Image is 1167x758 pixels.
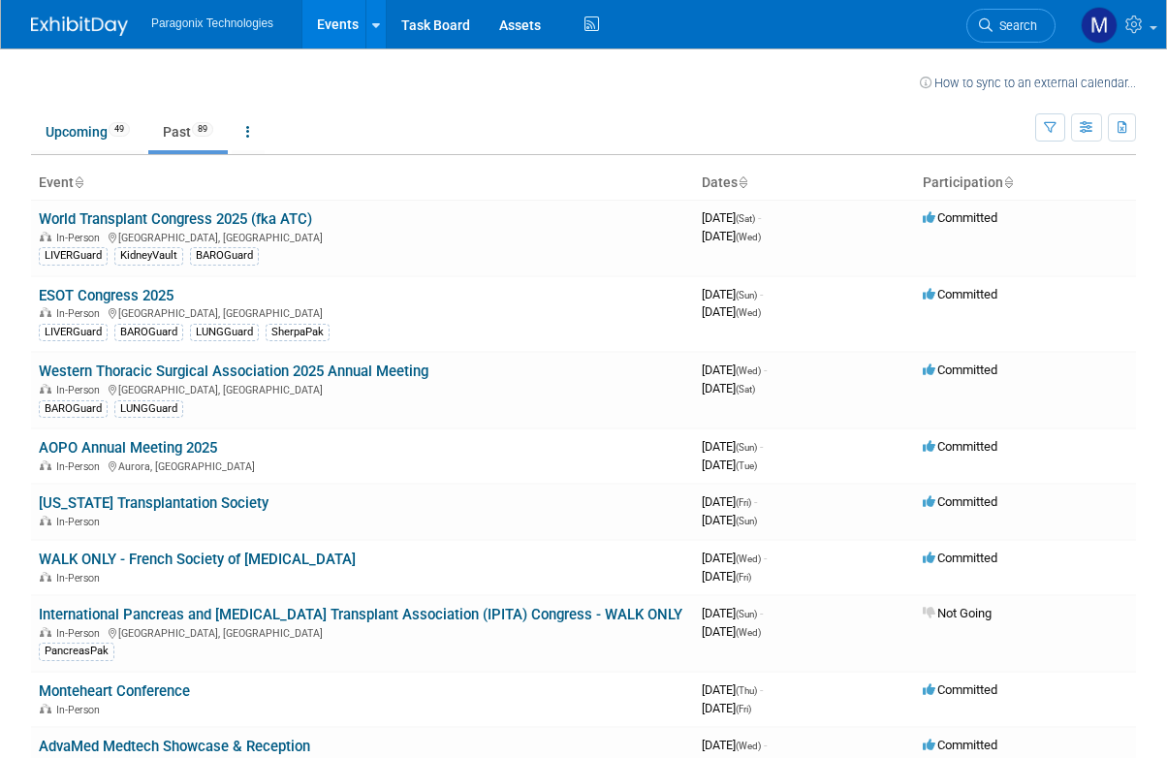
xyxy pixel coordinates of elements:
[31,167,694,200] th: Event
[702,494,757,509] span: [DATE]
[40,627,51,637] img: In-Person Event
[56,516,106,528] span: In-Person
[764,363,767,377] span: -
[39,287,173,304] a: ESOT Congress 2025
[702,513,757,527] span: [DATE]
[736,497,751,508] span: (Fri)
[923,606,992,620] span: Not Going
[114,247,183,265] div: KidneyVault
[736,516,757,526] span: (Sun)
[39,210,312,228] a: World Transplant Congress 2025 (fka ATC)
[736,290,757,300] span: (Sun)
[56,627,106,640] span: In-Person
[754,494,757,509] span: -
[760,287,763,301] span: -
[702,304,761,319] span: [DATE]
[915,167,1136,200] th: Participation
[923,210,997,225] span: Committed
[736,572,751,583] span: (Fri)
[56,572,106,584] span: In-Person
[736,232,761,242] span: (Wed)
[736,365,761,376] span: (Wed)
[923,287,997,301] span: Committed
[31,16,128,36] img: ExhibitDay
[39,458,686,473] div: Aurora, [GEOGRAPHIC_DATA]
[736,442,757,453] span: (Sun)
[760,682,763,697] span: -
[39,247,108,265] div: LIVERGuard
[736,553,761,564] span: (Wed)
[190,324,259,341] div: LUNGGuard
[39,624,686,640] div: [GEOGRAPHIC_DATA], [GEOGRAPHIC_DATA]
[56,232,106,244] span: In-Person
[702,624,761,639] span: [DATE]
[702,551,767,565] span: [DATE]
[56,384,106,396] span: In-Person
[923,738,997,752] span: Committed
[694,167,915,200] th: Dates
[702,606,763,620] span: [DATE]
[266,324,330,341] div: SherpaPak
[702,738,767,752] span: [DATE]
[39,738,310,755] a: AdvaMed Medtech Showcase & Reception
[56,704,106,716] span: In-Person
[40,460,51,470] img: In-Person Event
[39,494,268,512] a: [US_STATE] Transplantation Society
[39,439,217,457] a: AOPO Annual Meeting 2025
[760,439,763,454] span: -
[39,363,428,380] a: Western Thoracic Surgical Association 2025 Annual Meeting
[736,609,757,619] span: (Sun)
[151,16,273,30] span: Paragonix Technologies
[738,174,747,190] a: Sort by Start Date
[736,704,751,714] span: (Fri)
[923,363,997,377] span: Committed
[31,113,144,150] a: Upcoming49
[1003,174,1013,190] a: Sort by Participation Type
[702,287,763,301] span: [DATE]
[702,569,751,584] span: [DATE]
[40,572,51,582] img: In-Person Event
[736,627,761,638] span: (Wed)
[736,213,755,224] span: (Sat)
[702,229,761,243] span: [DATE]
[114,324,183,341] div: BAROGuard
[702,439,763,454] span: [DATE]
[702,210,761,225] span: [DATE]
[39,229,686,244] div: [GEOGRAPHIC_DATA], [GEOGRAPHIC_DATA]
[923,682,997,697] span: Committed
[39,551,356,568] a: WALK ONLY - French Society of [MEDICAL_DATA]
[1081,7,1118,44] img: Mary Jacoski
[192,122,213,137] span: 89
[923,551,997,565] span: Committed
[56,307,106,320] span: In-Person
[702,458,757,472] span: [DATE]
[702,701,751,715] span: [DATE]
[39,682,190,700] a: Monteheart Conference
[190,247,259,265] div: BAROGuard
[39,304,686,320] div: [GEOGRAPHIC_DATA], [GEOGRAPHIC_DATA]
[923,439,997,454] span: Committed
[40,307,51,317] img: In-Person Event
[56,460,106,473] span: In-Person
[74,174,83,190] a: Sort by Event Name
[39,400,108,418] div: BAROGuard
[736,460,757,471] span: (Tue)
[764,738,767,752] span: -
[736,685,757,696] span: (Thu)
[736,741,761,751] span: (Wed)
[39,381,686,396] div: [GEOGRAPHIC_DATA], [GEOGRAPHIC_DATA]
[109,122,130,137] span: 49
[40,232,51,241] img: In-Person Event
[736,384,755,395] span: (Sat)
[702,381,755,395] span: [DATE]
[40,704,51,713] img: In-Person Event
[40,516,51,525] img: In-Person Event
[920,76,1136,90] a: How to sync to an external calendar...
[148,113,228,150] a: Past89
[736,307,761,318] span: (Wed)
[760,606,763,620] span: -
[993,18,1037,33] span: Search
[39,606,682,623] a: International Pancreas and [MEDICAL_DATA] Transplant Association (IPITA) Congress - WALK ONLY
[39,324,108,341] div: LIVERGuard
[966,9,1056,43] a: Search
